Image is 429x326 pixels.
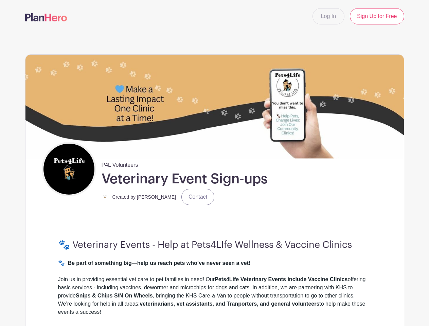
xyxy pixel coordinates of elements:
strong: 🐾 Be part of something big—help us reach pets who’ve never seen a vet! [58,260,251,266]
h3: 🐾 Veterinary Events - Help at Pets4LIfe Wellness & Vaccine Clinics [58,239,371,251]
div: Join us in providing essential vet care to pet families in need! Our offering basic services - in... [58,275,371,324]
a: Sign Up for Free [350,8,404,24]
a: Log In [312,8,344,24]
strong: Pets4Life Veterinary Events include Vaccine Clinics [215,276,347,282]
img: small%20square%20logo.jpg [102,194,108,200]
span: P4L Volunteers [102,158,138,169]
small: Created by [PERSON_NAME] [112,194,176,200]
strong: veterinarians, vet assistants, and Tranporters, and general volunteers [140,301,319,307]
h1: Veterinary Event Sign-ups [102,170,268,187]
strong: Snips & Chips S/N On Wheels [76,293,153,298]
img: logo-507f7623f17ff9eddc593b1ce0a138ce2505c220e1c5a4e2b4648c50719b7d32.svg [25,13,67,21]
a: Contact [181,189,214,205]
img: 40210%20Zip%20(5).jpg [25,55,404,158]
img: square%20black%20logo%20FB%20profile.jpg [43,144,94,195]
